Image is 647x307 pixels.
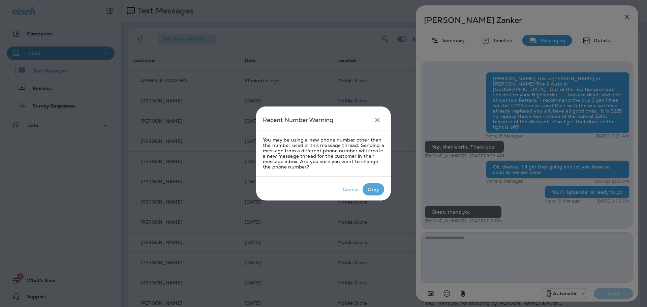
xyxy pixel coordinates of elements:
[339,183,363,195] button: Cancel
[263,137,384,170] p: You may be using a new phone number other than the number used in this message thread. Sending a ...
[368,187,379,192] div: Okay
[343,187,359,192] div: Cancel
[263,115,333,125] h5: Recent Number Warning
[363,183,384,195] button: Okay
[371,113,384,127] button: close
